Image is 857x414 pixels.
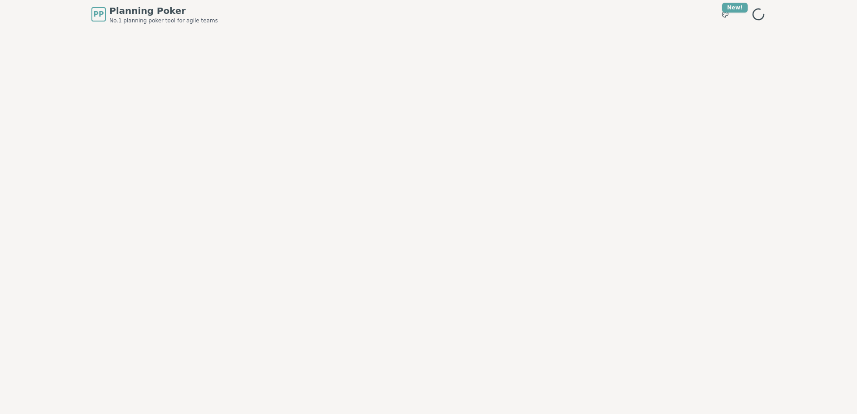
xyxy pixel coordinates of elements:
span: No.1 planning poker tool for agile teams [109,17,218,24]
button: New! [717,6,733,22]
span: PP [93,9,104,20]
a: PPPlanning PokerNo.1 planning poker tool for agile teams [91,4,218,24]
span: Planning Poker [109,4,218,17]
div: New! [722,3,748,13]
